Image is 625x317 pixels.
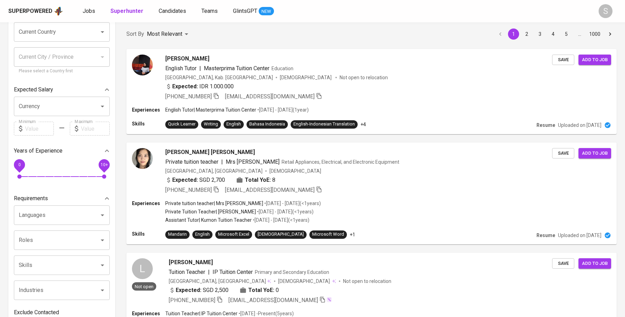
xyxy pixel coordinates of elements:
span: [PHONE_NUMBER] [169,297,215,303]
div: Most Relevant [147,28,191,41]
p: Private tuition teacher | Mrs [PERSON_NAME] [165,200,263,207]
button: Open [98,27,107,37]
span: [PERSON_NAME] [PERSON_NAME] [165,148,255,156]
p: • [DATE] - Present ( 5 years ) [237,310,294,317]
span: Save [556,149,571,157]
span: Mrs [PERSON_NAME] [226,158,280,165]
p: Not open to relocation [340,74,388,81]
span: GlintsGPT [233,8,257,14]
span: Add to job [582,149,608,157]
p: Expected Salary [14,86,53,94]
p: Experiences [132,106,165,113]
button: Add to job [578,55,611,65]
div: Years of Experience [14,144,110,158]
div: L [132,258,153,279]
span: Jobs [83,8,95,14]
div: S [599,4,612,18]
span: [DEMOGRAPHIC_DATA] [269,168,322,174]
p: Sort By [126,30,144,38]
span: Private tuition teacher [165,158,218,165]
b: Expected: [176,286,201,294]
span: Retail Appliances, Electrical, and Electronic Equipment [282,159,399,165]
div: [DEMOGRAPHIC_DATA] [258,231,304,238]
div: Bahasa Indonesia [249,121,285,128]
button: Go to page 3 [534,29,545,40]
p: Please select a Country first [19,68,105,75]
span: Education [272,66,293,71]
p: Most Relevant [147,30,182,38]
button: page 1 [508,29,519,40]
p: Resume [536,232,555,239]
button: Save [552,148,574,159]
span: [PHONE_NUMBER] [165,187,212,193]
span: Teams [201,8,218,14]
p: Private Tuition Teacher | [PERSON_NAME] [165,208,256,215]
img: fcc892f1cf75933dbbd7525daeb25a81.JPG [132,148,153,169]
span: Save [556,260,571,268]
button: Open [98,210,107,220]
a: [PERSON_NAME] [PERSON_NAME]Private tuition teacher|Mrs [PERSON_NAME]Retail Appliances, Electrical... [126,143,617,244]
span: IP Tuition Center [212,269,253,275]
div: IDR 1.000.000 [165,82,234,91]
p: +4 [360,121,366,128]
span: [PERSON_NAME] [165,55,209,63]
b: Superhunter [110,8,143,14]
div: Quick Learner [168,121,195,128]
nav: pagination navigation [494,29,617,40]
p: Assistant Tutor | Kumon Tuition Teacher [165,217,252,223]
p: • [DATE] - [DATE] ( <1 years ) [252,217,309,223]
span: 10+ [100,162,108,167]
button: Add to job [578,148,611,159]
span: NEW [259,8,274,15]
p: Tuition Teacher | IP Tuition Center [165,310,237,317]
span: 8 [272,176,275,184]
b: Expected: [172,176,198,184]
div: Microsoft Excel [218,231,249,238]
span: | [199,64,201,73]
p: Skills [132,120,165,127]
span: 0 [18,162,20,167]
input: Value [25,122,54,136]
p: English Tutor | Masterprima Tuition Center [165,106,256,113]
span: Tuition Teacher [169,269,205,275]
span: English Tutor [165,65,197,72]
span: Add to job [582,260,608,268]
a: Superpoweredapp logo [8,6,63,16]
span: [EMAIL_ADDRESS][DOMAIN_NAME] [228,297,318,303]
a: Jobs [83,7,97,16]
div: Mandarin [168,231,187,238]
p: • [DATE] - [DATE] ( <1 years ) [263,200,321,207]
input: Value [81,122,110,136]
b: Total YoE: [245,176,271,184]
div: Requirements [14,192,110,205]
p: Uploaded on [DATE] [558,122,601,129]
div: [GEOGRAPHIC_DATA], Kab. [GEOGRAPHIC_DATA] [165,74,273,81]
span: Primary and Secondary Education [255,269,329,275]
p: Resume [536,122,555,129]
button: Go to page 1000 [587,29,602,40]
p: • [DATE] - [DATE] ( 1 year ) [256,106,309,113]
div: English [226,121,241,128]
span: [EMAIL_ADDRESS][DOMAIN_NAME] [225,187,315,193]
button: Add to job [578,258,611,269]
span: Not open [132,284,156,290]
button: Open [98,260,107,270]
div: [GEOGRAPHIC_DATA], [GEOGRAPHIC_DATA] [169,278,271,285]
a: Superhunter [110,7,145,16]
span: | [221,158,223,166]
span: [PERSON_NAME] [169,258,213,267]
button: Open [98,285,107,295]
a: [PERSON_NAME]English Tutor|Masterprima Tuition CenterEducation[GEOGRAPHIC_DATA], Kab. [GEOGRAPHIC... [126,49,617,134]
div: … [574,31,585,38]
span: Masterprima Tuition Center [204,65,269,72]
div: SGD 2,500 [169,286,228,294]
div: SGD 2,700 [165,176,225,184]
p: • [DATE] - [DATE] ( <1 years ) [256,208,314,215]
span: Add to job [582,56,608,64]
span: [PHONE_NUMBER] [165,93,212,100]
p: Experiences [132,310,165,317]
p: Not open to relocation [343,278,391,285]
span: 0 [276,286,279,294]
div: [GEOGRAPHIC_DATA], [GEOGRAPHIC_DATA] [165,168,262,174]
span: [EMAIL_ADDRESS][DOMAIN_NAME] [225,93,315,100]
